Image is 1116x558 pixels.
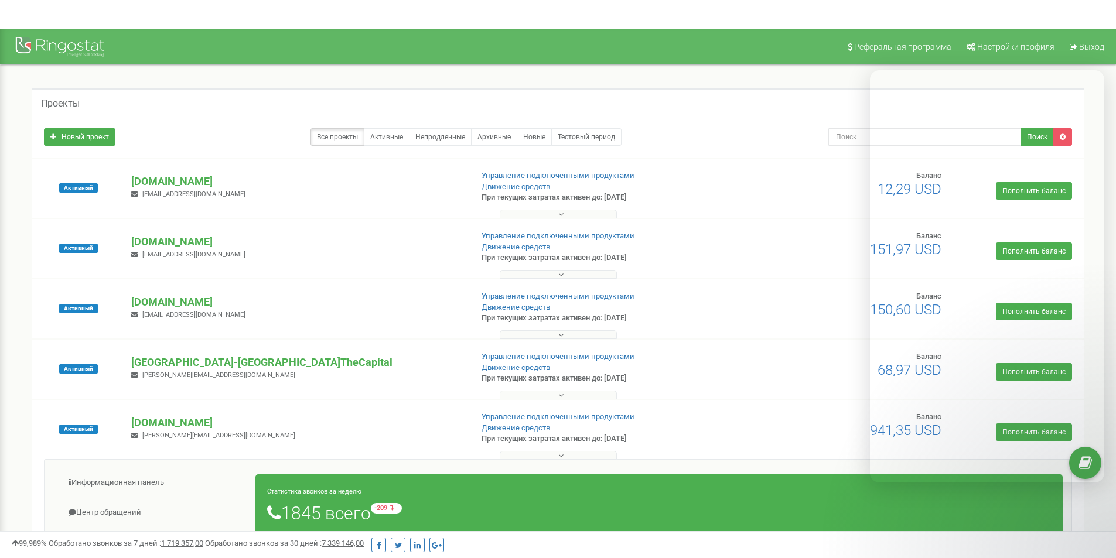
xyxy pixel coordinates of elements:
[310,128,364,146] a: Все проекты
[482,171,634,180] a: Управление подключенными продуктами
[131,415,462,430] p: [DOMAIN_NAME]
[482,313,725,324] p: При текущих затратах активен до: [DATE]
[49,539,203,547] span: Обработано звонков за 7 дней :
[142,432,295,439] span: [PERSON_NAME][EMAIL_ADDRESS][DOMAIN_NAME]
[854,42,951,52] span: Реферальная программа
[534,530,603,538] small: Пропущенных звонков
[267,530,320,538] small: Целевых звонков
[59,364,98,374] span: Активный
[142,311,245,319] span: [EMAIL_ADDRESS][DOMAIN_NAME]
[53,468,256,497] a: Информационная панель
[59,244,98,253] span: Активный
[482,423,550,432] a: Движение средств
[267,488,361,495] small: Статистика звонков за неделю
[364,128,409,146] a: Активные
[142,251,245,258] span: [EMAIL_ADDRESS][DOMAIN_NAME]
[801,530,886,538] small: Доля пропущенных звонков
[482,192,725,203] p: При текущих затратах активен до: [DATE]
[59,304,98,313] span: Активный
[482,231,634,240] a: Управление подключенными продуктами
[142,371,295,379] span: [PERSON_NAME][EMAIL_ADDRESS][DOMAIN_NAME]
[161,539,203,547] u: 1 719 357,00
[409,128,472,146] a: Непродленные
[482,352,634,361] a: Управление подключенными продуктами
[482,303,550,311] a: Движение средств
[482,412,634,421] a: Управление подключенными продуктами
[482,252,725,263] p: При текущих затратах активен до: [DATE]
[551,128,622,146] a: Тестовый период
[471,128,517,146] a: Архивные
[482,292,634,300] a: Управление подключенными продуктами
[53,498,256,527] a: Центр обращений
[482,363,550,372] a: Движение средств
[322,539,364,547] u: 7 339 146,00
[142,190,245,198] span: [EMAIL_ADDRESS][DOMAIN_NAME]
[482,182,550,191] a: Движение средств
[371,503,402,514] small: -209
[131,174,462,189] p: [DOMAIN_NAME]
[59,183,98,193] span: Активный
[959,29,1060,64] a: Настройки профиля
[59,425,98,434] span: Активный
[267,503,1051,523] h1: 1845 всего
[828,128,1021,146] input: Поиск
[131,295,462,310] p: [DOMAIN_NAME]
[840,29,957,64] a: Реферальная программа
[41,98,80,109] h5: Проекты
[482,373,725,384] p: При текущих затратах активен до: [DATE]
[44,128,115,146] a: Новый проект
[1062,29,1110,64] a: Выход
[1076,492,1104,520] iframe: Intercom live chat
[53,528,256,556] a: Аналитика
[977,42,1054,52] span: Настройки профиля
[131,234,462,249] p: [DOMAIN_NAME]
[1079,42,1104,52] span: Выход
[482,242,550,251] a: Движение средств
[205,539,364,547] span: Обработано звонков за 30 дней :
[131,355,462,370] p: [GEOGRAPHIC_DATA]-[GEOGRAPHIC_DATA]TheCapital
[870,70,1104,482] iframe: Intercom live chat
[517,128,552,146] a: Новые
[12,539,47,547] span: 99,989%
[482,433,725,444] p: При текущих затратах активен до: [DATE]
